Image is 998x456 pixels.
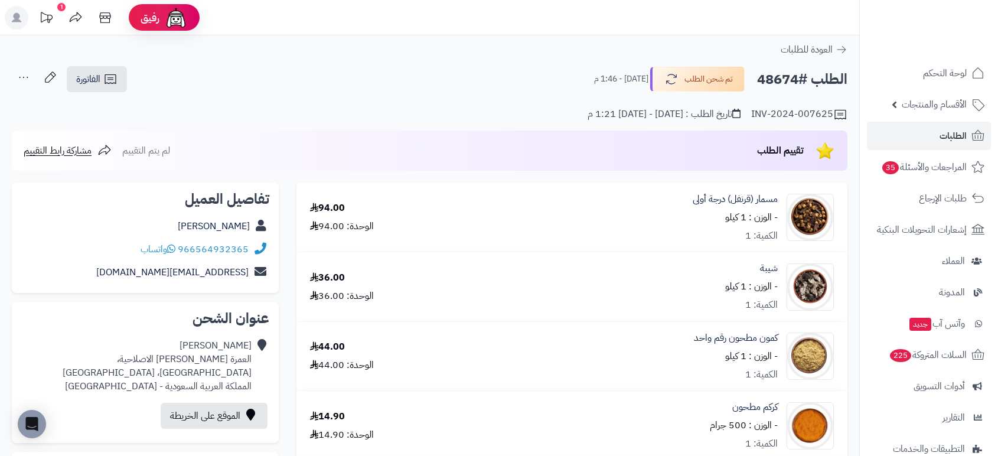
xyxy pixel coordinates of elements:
span: الأقسام والمنتجات [902,96,967,113]
div: الوحدة: 14.90 [310,428,374,442]
a: واتساب [141,242,175,256]
div: 44.00 [310,340,345,354]
img: _%D9%82%D8%B1%D9%86%D9%82%D9%84-90x90.jpg [787,194,833,241]
span: تقييم الطلب [757,144,804,158]
div: الكمية: 1 [745,368,778,382]
small: - الوزن : 1 كيلو [725,279,778,294]
h2: تفاصيل العميل [21,192,269,206]
span: المراجعات والأسئلة [881,159,967,175]
small: - الوزن : 1 كيلو [725,210,778,224]
span: وآتس آب [908,315,965,332]
div: الكمية: 1 [745,298,778,312]
a: الفاتورة [67,66,127,92]
div: 14.90 [310,410,345,424]
span: مشاركة رابط التقييم [24,144,92,158]
a: مشاركة رابط التقييم [24,144,112,158]
div: 36.00 [310,271,345,285]
img: 1628192322-Wormwood-90x90.jpg [787,263,833,311]
span: المدونة [939,284,965,301]
img: 1639894895-Turmeric%20Powder%202-90x90.jpg [787,402,833,450]
a: شيبة [760,262,778,275]
span: التقارير [942,409,965,426]
a: 966564932365 [178,242,249,256]
a: العودة للطلبات [781,43,847,57]
span: لم يتم التقييم [122,144,170,158]
span: أدوات التسويق [914,378,965,395]
span: لوحة التحكم [923,65,967,82]
a: الطلبات [867,122,991,150]
h2: عنوان الشحن [21,311,269,325]
span: 225 [890,349,911,362]
div: 1 [57,3,66,11]
span: السلات المتروكة [889,347,967,363]
div: Open Intercom Messenger [18,410,46,438]
div: INV-2024-007625 [751,108,847,122]
img: logo-2.png [918,30,987,54]
div: تاريخ الطلب : [DATE] - [DATE] 1:21 م [588,108,741,121]
div: الوحدة: 36.00 [310,289,374,303]
span: جديد [909,318,931,331]
a: [EMAIL_ADDRESS][DOMAIN_NAME] [96,265,249,279]
a: طلبات الإرجاع [867,184,991,213]
a: تحديثات المنصة [31,6,61,32]
a: وآتس آبجديد [867,310,991,338]
span: العملاء [942,253,965,269]
span: العودة للطلبات [781,43,833,57]
span: الفاتورة [76,72,100,86]
img: 1628250155-Cumin%20Powder-90x90.jpg [787,333,833,380]
div: الكمية: 1 [745,229,778,243]
a: لوحة التحكم [867,59,991,87]
a: مسمار (قرنفل) درجة أولى [693,193,778,206]
div: الوحدة: 94.00 [310,220,374,233]
span: 35 [882,161,899,174]
img: ai-face.png [164,6,188,30]
small: [DATE] - 1:46 م [594,73,648,85]
span: الطلبات [940,128,967,144]
a: إشعارات التحويلات البنكية [867,216,991,244]
a: السلات المتروكة225 [867,341,991,369]
small: - الوزن : 1 كيلو [725,349,778,363]
a: أدوات التسويق [867,372,991,400]
span: رفيق [141,11,159,25]
a: كركم مطحون [732,400,778,414]
a: المدونة [867,278,991,307]
div: 94.00 [310,201,345,215]
button: تم شحن الطلب [650,67,745,92]
a: [PERSON_NAME] [178,219,250,233]
a: العملاء [867,247,991,275]
div: الوحدة: 44.00 [310,359,374,372]
a: الموقع على الخريطة [161,403,268,429]
h2: الطلب #48674 [757,67,847,92]
a: المراجعات والأسئلة35 [867,153,991,181]
div: الكمية: 1 [745,437,778,451]
span: إشعارات التحويلات البنكية [877,222,967,238]
div: [PERSON_NAME] العمرة [PERSON_NAME] الاصلاحية، [GEOGRAPHIC_DATA]، [GEOGRAPHIC_DATA] المملكة العربي... [63,339,252,393]
small: - الوزن : 500 جرام [710,418,778,432]
span: طلبات الإرجاع [919,190,967,207]
a: كمون مطحون رقم واحد [694,331,778,345]
a: التقارير [867,403,991,432]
